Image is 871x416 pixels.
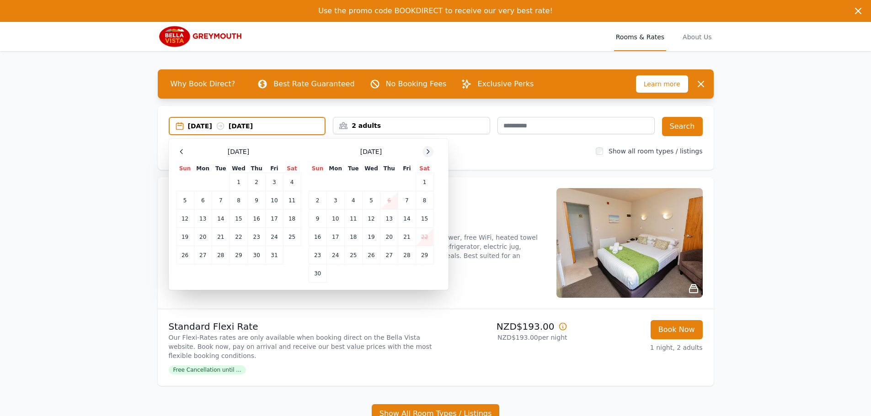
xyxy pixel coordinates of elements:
a: About Us [681,22,713,51]
th: Sun [176,164,194,173]
button: Search [662,117,703,136]
th: Mon [194,164,212,173]
div: [DATE] [DATE] [188,121,325,131]
td: 14 [212,210,230,228]
td: 29 [416,246,433,264]
td: 9 [248,191,266,210]
th: Wed [230,164,247,173]
td: 14 [398,210,416,228]
td: 21 [212,228,230,246]
p: Standard Flexi Rate [169,320,432,333]
td: 24 [266,228,283,246]
th: Sat [416,164,433,173]
td: 12 [176,210,194,228]
td: 10 [266,191,283,210]
td: 27 [194,246,212,264]
td: 24 [326,246,344,264]
p: Best Rate Guaranteed [273,79,354,90]
td: 22 [230,228,247,246]
p: Exclusive Perks [477,79,534,90]
td: 31 [266,246,283,264]
td: 19 [176,228,194,246]
td: 18 [344,228,362,246]
td: 23 [248,228,266,246]
button: Book Now [651,320,703,339]
td: 1 [416,173,433,191]
img: Bella Vista Greymouth [158,26,246,47]
td: 10 [326,210,344,228]
td: 4 [344,191,362,210]
td: 5 [362,191,380,210]
span: Why Book Direct? [163,75,243,93]
div: 2 adults [333,121,490,130]
span: Learn more [636,75,688,93]
th: Thu [248,164,266,173]
td: 11 [344,210,362,228]
th: Tue [212,164,230,173]
td: 19 [362,228,380,246]
td: 12 [362,210,380,228]
th: Sun [309,164,326,173]
td: 30 [248,246,266,264]
p: NZD$193.00 per night [439,333,567,342]
td: 23 [309,246,326,264]
th: Fri [266,164,283,173]
td: 2 [248,173,266,191]
td: 17 [326,228,344,246]
td: 27 [380,246,398,264]
td: 21 [398,228,416,246]
span: [DATE] [360,147,382,156]
td: 3 [266,173,283,191]
td: 20 [380,228,398,246]
td: 20 [194,228,212,246]
p: No Booking Fees [386,79,447,90]
span: Use the promo code BOOKDIRECT to receive our very best rate! [318,6,553,15]
td: 25 [344,246,362,264]
td: 9 [309,210,326,228]
td: 18 [283,210,301,228]
td: 3 [326,191,344,210]
td: 2 [309,191,326,210]
th: Wed [362,164,380,173]
td: 29 [230,246,247,264]
span: Free Cancellation until ... [169,365,246,374]
p: 1 night, 2 adults [575,343,703,352]
td: 26 [362,246,380,264]
td: 28 [212,246,230,264]
td: 25 [283,228,301,246]
td: 13 [380,210,398,228]
td: 6 [194,191,212,210]
td: 8 [230,191,247,210]
th: Mon [326,164,344,173]
td: 15 [230,210,247,228]
td: 13 [194,210,212,228]
th: Sat [283,164,301,173]
p: Our Flexi-Rates rates are only available when booking direct on the Bella Vista website. Book now... [169,333,432,360]
td: 4 [283,173,301,191]
td: 7 [212,191,230,210]
td: 16 [248,210,266,228]
span: [DATE] [228,147,249,156]
td: 15 [416,210,433,228]
td: 6 [380,191,398,210]
a: Rooms & Rates [614,22,666,51]
th: Thu [380,164,398,173]
td: 30 [309,264,326,283]
th: Fri [398,164,416,173]
td: 11 [283,191,301,210]
p: NZD$193.00 [439,320,567,333]
td: 1 [230,173,247,191]
td: 22 [416,228,433,246]
td: 17 [266,210,283,228]
td: 7 [398,191,416,210]
th: Tue [344,164,362,173]
td: 8 [416,191,433,210]
td: 28 [398,246,416,264]
td: 5 [176,191,194,210]
td: 26 [176,246,194,264]
label: Show all room types / listings [609,147,702,155]
td: 16 [309,228,326,246]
